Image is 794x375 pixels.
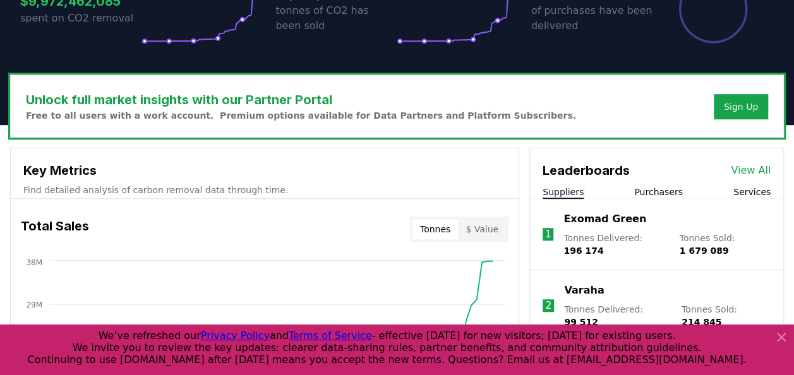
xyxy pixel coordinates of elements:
a: View All [731,163,771,178]
span: 99 512 [564,317,598,327]
p: spent on CO2 removal [20,11,141,26]
p: tonnes of CO2 has been sold [275,3,397,33]
button: Purchasers [634,186,683,198]
button: Sign Up [714,94,768,119]
h3: Key Metrics [23,161,506,180]
a: Exomad Green [563,211,646,227]
p: of purchases have been delivered [531,3,653,33]
button: Suppliers [543,186,584,198]
a: Varaha [564,283,604,298]
p: 1 [544,227,551,242]
p: Tonnes Delivered : [563,232,666,257]
h3: Leaderboards [543,161,630,180]
p: Tonnes Sold : [680,232,771,257]
span: 214 845 [682,317,721,327]
p: Find detailed analysis of carbon removal data through time. [23,184,506,196]
p: Free to all users with a work account. Premium options available for Data Partners and Platform S... [26,109,576,122]
a: Sign Up [724,100,758,113]
h3: Total Sales [21,217,89,242]
button: $ Value [458,219,506,239]
tspan: 29M [26,300,42,309]
tspan: 38M [26,258,42,267]
p: Tonnes Delivered : [564,303,669,328]
button: Tonnes [412,219,458,239]
p: 2 [545,298,551,313]
h3: Unlock full market insights with our Partner Portal [26,90,576,109]
p: Tonnes Sold : [682,303,771,328]
button: Services [733,186,771,198]
span: 196 174 [563,246,603,256]
span: 1 679 089 [680,246,729,256]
